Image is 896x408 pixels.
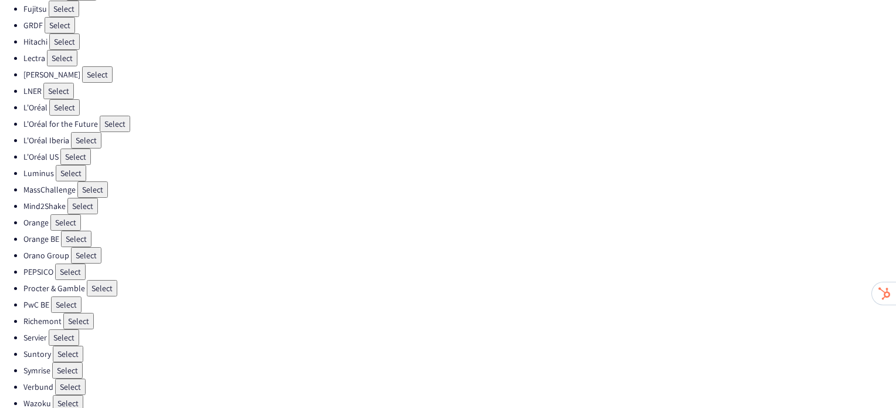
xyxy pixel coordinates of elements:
li: Servier [23,329,896,346]
li: Hitachi [23,33,896,50]
li: Procter & Gamble [23,280,896,296]
li: Orano Group [23,247,896,264]
button: Select [71,132,101,149]
li: L'Oréal US [23,149,896,165]
button: Select [63,313,94,329]
li: Mind2Shake [23,198,896,214]
button: Select [52,362,83,379]
button: Select [49,99,80,116]
button: Select [45,17,75,33]
button: Select [55,379,86,395]
button: Select [60,149,91,165]
button: Select [71,247,101,264]
button: Select [67,198,98,214]
li: [PERSON_NAME] [23,66,896,83]
li: LNER [23,83,896,99]
button: Select [49,329,79,346]
button: Select [87,280,117,296]
li: Fujitsu [23,1,896,17]
button: Select [53,346,83,362]
button: Select [61,231,91,247]
li: Orange BE [23,231,896,247]
li: Symrise [23,362,896,379]
button: Select [50,214,81,231]
li: MassChallenge [23,181,896,198]
button: Select [55,264,86,280]
li: PwC BE [23,296,896,313]
button: Select [77,181,108,198]
button: Select [51,296,82,313]
li: L'Oréal Iberia [23,132,896,149]
button: Select [47,50,77,66]
li: Suntory [23,346,896,362]
li: L'Oréal for the Future [23,116,896,132]
li: PEPSICO [23,264,896,280]
li: Verbund [23,379,896,395]
li: Lectra [23,50,896,66]
button: Select [49,1,79,17]
li: Luminus [23,165,896,181]
button: Select [100,116,130,132]
li: Richemont [23,313,896,329]
iframe: Chat Widget [837,352,896,408]
li: Orange [23,214,896,231]
button: Select [56,165,86,181]
li: L'Oréal [23,99,896,116]
button: Select [82,66,113,83]
button: Select [43,83,74,99]
li: GRDF [23,17,896,33]
button: Select [49,33,80,50]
